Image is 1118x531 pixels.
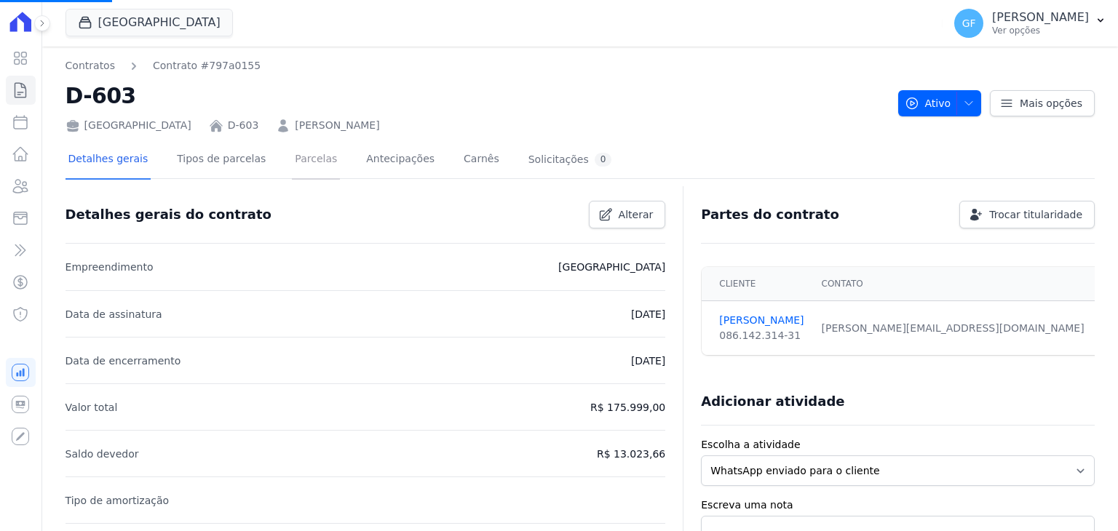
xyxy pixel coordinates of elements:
[66,118,191,133] div: [GEOGRAPHIC_DATA]
[905,90,951,116] span: Ativo
[66,9,233,36] button: [GEOGRAPHIC_DATA]
[992,25,1089,36] p: Ver opções
[597,445,665,463] p: R$ 13.023,66
[1020,96,1082,111] span: Mais opções
[719,328,804,343] div: 086.142.314-31
[702,267,812,301] th: Cliente
[701,206,839,223] h3: Partes do contrato
[66,352,181,370] p: Data de encerramento
[898,90,982,116] button: Ativo
[822,321,1085,336] div: [PERSON_NAME][EMAIL_ADDRESS][DOMAIN_NAME]
[701,437,1095,452] label: Escolha a atividade
[292,141,340,180] a: Parcelas
[66,141,151,180] a: Detalhes gerais
[66,258,154,276] p: Empreendimento
[66,206,271,223] h3: Detalhes gerais do contrato
[558,258,665,276] p: [GEOGRAPHIC_DATA]
[528,153,612,167] div: Solicitações
[595,153,612,167] div: 0
[619,207,654,222] span: Alterar
[992,10,1089,25] p: [PERSON_NAME]
[719,313,804,328] a: [PERSON_NAME]
[461,141,502,180] a: Carnês
[66,58,887,73] nav: Breadcrumb
[701,498,1095,513] label: Escreva uma nota
[66,58,261,73] nav: Breadcrumb
[295,118,379,133] a: [PERSON_NAME]
[590,399,665,416] p: R$ 175.999,00
[589,201,666,228] a: Alterar
[631,352,665,370] p: [DATE]
[363,141,437,180] a: Antecipações
[228,118,259,133] a: D-603
[66,58,115,73] a: Contratos
[959,201,1095,228] a: Trocar titularidade
[153,58,261,73] a: Contrato #797a0155
[813,267,1093,301] th: Contato
[526,141,615,180] a: Solicitações0
[66,445,139,463] p: Saldo devedor
[943,3,1118,44] button: GF [PERSON_NAME] Ver opções
[989,207,1082,222] span: Trocar titularidade
[631,306,665,323] p: [DATE]
[66,79,887,112] h2: D-603
[701,393,844,410] h3: Adicionar atividade
[174,141,269,180] a: Tipos de parcelas
[66,399,118,416] p: Valor total
[66,306,162,323] p: Data de assinatura
[990,90,1095,116] a: Mais opções
[66,492,170,509] p: Tipo de amortização
[962,18,976,28] span: GF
